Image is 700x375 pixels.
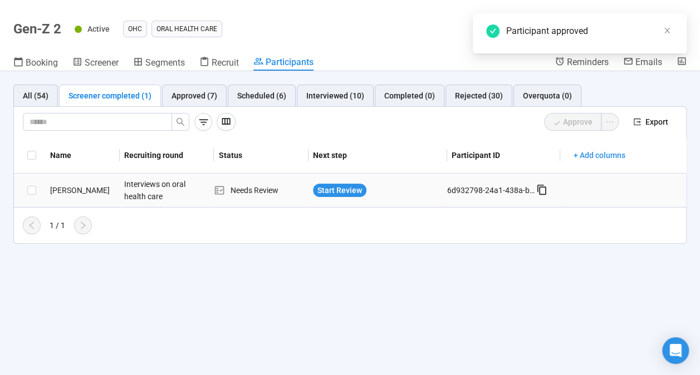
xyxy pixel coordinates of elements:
div: Scheduled (6) [237,90,286,102]
th: Status [214,137,309,174]
button: + Add columns [565,146,634,164]
div: 1 / 1 [50,219,65,231]
button: Start Review [313,184,366,197]
span: Oral Health Care [156,23,217,34]
span: right [79,221,87,230]
div: Participant approved [506,24,673,38]
div: Approved (7) [172,90,217,102]
div: Needs Review [214,184,309,196]
div: Overquota (0) [523,90,572,102]
span: Segments [145,57,185,68]
span: export [633,118,641,126]
span: left [27,221,36,230]
th: Recruiting round [120,137,214,174]
th: Next step [309,137,447,174]
div: Rejected (30) [455,90,503,102]
h1: Gen-Z 2 [13,21,61,37]
span: Export [645,116,668,128]
span: Booking [26,57,58,68]
div: Open Intercom Messenger [662,337,689,364]
div: Screener completed (1) [68,90,151,102]
span: search [176,117,185,126]
button: left [23,216,41,234]
a: Booking [13,56,58,71]
span: OHC [128,23,142,34]
button: right [74,216,92,234]
span: check-circle [486,24,500,38]
th: Participant ID [447,137,560,174]
th: Name [46,137,120,174]
span: Participants [266,57,314,67]
div: Completed (0) [384,90,435,102]
button: search [172,113,189,131]
div: [PERSON_NAME] [46,184,120,196]
span: Active [87,24,110,33]
a: Segments [133,56,185,71]
span: Screener [85,57,119,68]
div: 6d932798-24a1-438a-b0c5-67277f6be37c [447,184,536,196]
div: Interviewed (10) [306,90,364,102]
span: Start Review [317,184,362,196]
div: All (54) [23,90,48,102]
a: Reminders [555,56,609,70]
button: exportExport [624,113,677,131]
div: Interviews on oral health care [120,174,203,207]
span: + Add columns [574,149,625,161]
a: Participants [253,56,314,71]
a: Recruit [199,56,239,71]
span: Recruit [212,57,239,68]
span: close [663,27,671,34]
a: Screener [72,56,119,71]
a: Emails [623,56,662,70]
